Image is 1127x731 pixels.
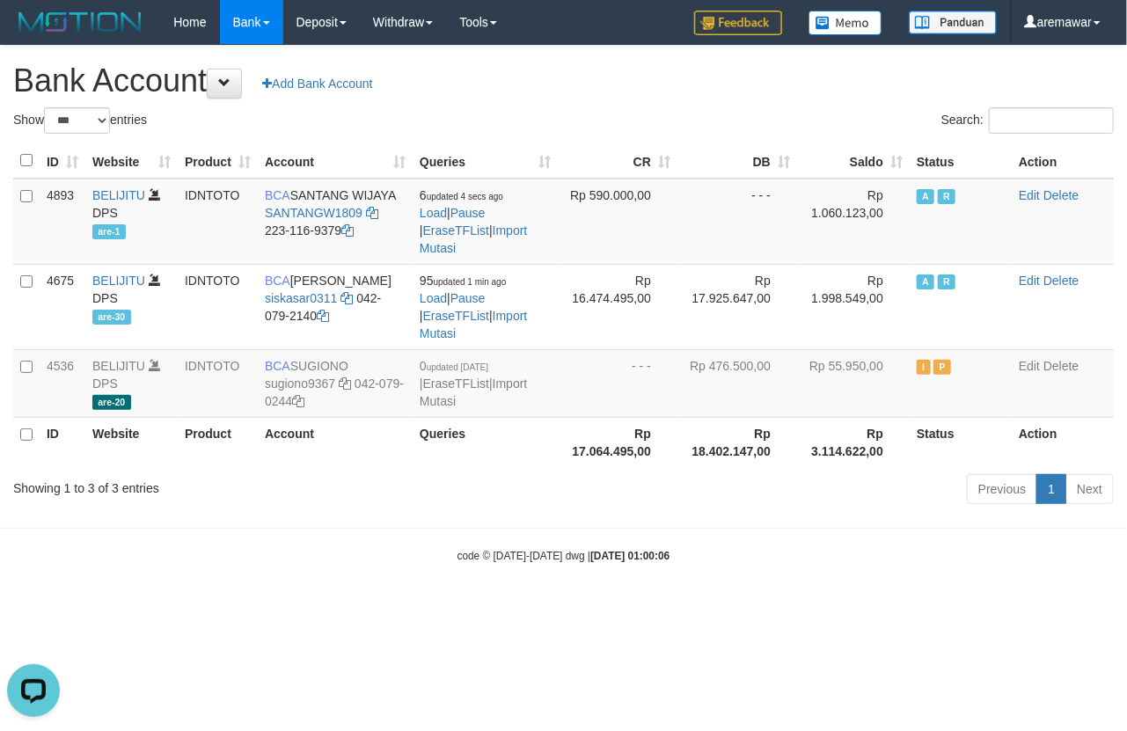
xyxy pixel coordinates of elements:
[917,360,931,375] span: Inactive
[938,189,955,204] span: Running
[967,474,1037,504] a: Previous
[366,206,378,220] a: Copy SANTANGW1809 to clipboard
[797,417,910,467] th: Rp 3.114.622,00
[92,274,145,288] a: BELIJITU
[450,206,486,220] a: Pause
[677,349,797,417] td: Rp 476.500,00
[85,417,178,467] th: Website
[1012,143,1114,179] th: Action
[13,472,457,497] div: Showing 1 to 3 of 3 entries
[420,188,527,255] span: | | |
[558,349,677,417] td: - - -
[941,107,1114,134] label: Search:
[910,143,1012,179] th: Status
[85,143,178,179] th: Website: activate to sort column ascending
[178,179,258,265] td: IDNTOTO
[92,310,131,325] span: are-30
[909,11,997,34] img: panduan.png
[558,417,677,467] th: Rp 17.064.495,00
[938,274,955,289] span: Running
[92,359,145,373] a: BELIJITU
[910,417,1012,467] th: Status
[423,376,489,391] a: EraseTFList
[292,394,304,408] a: Copy 0420790244 to clipboard
[809,11,882,35] img: Button%20Memo.svg
[40,143,85,179] th: ID: activate to sort column ascending
[797,349,910,417] td: Rp 55.950,00
[420,206,447,220] a: Load
[1043,188,1079,202] a: Delete
[420,309,527,340] a: Import Mutasi
[427,362,488,372] span: updated [DATE]
[423,309,489,323] a: EraseTFList
[558,143,677,179] th: CR: activate to sort column ascending
[450,291,486,305] a: Pause
[1019,274,1040,288] a: Edit
[1012,417,1114,467] th: Action
[178,143,258,179] th: Product: activate to sort column ascending
[265,188,290,202] span: BCA
[677,179,797,265] td: - - -
[251,69,384,99] a: Add Bank Account
[44,107,110,134] select: Showentries
[420,359,527,408] span: | |
[85,264,178,349] td: DPS
[677,143,797,179] th: DB: activate to sort column ascending
[92,395,131,410] span: are-20
[258,417,413,467] th: Account
[92,188,145,202] a: BELIJITU
[413,417,558,467] th: Queries
[40,417,85,467] th: ID
[797,264,910,349] td: Rp 1.998.549,00
[694,11,782,35] img: Feedback.jpg
[917,274,934,289] span: Active
[420,274,527,340] span: | | |
[590,550,670,562] strong: [DATE] 01:00:06
[797,143,910,179] th: Saldo: activate to sort column ascending
[85,179,178,265] td: DPS
[420,359,488,373] span: 0
[40,349,85,417] td: 4536
[40,179,85,265] td: 4893
[258,264,413,349] td: [PERSON_NAME] 042-079-2140
[423,223,489,238] a: EraseTFList
[317,309,329,323] a: Copy 0420792140 to clipboard
[420,291,447,305] a: Load
[7,7,60,60] button: Open LiveChat chat widget
[427,192,503,201] span: updated 4 secs ago
[797,179,910,265] td: Rp 1.060.123,00
[178,417,258,467] th: Product
[420,274,506,288] span: 95
[265,291,338,305] a: siskasar0311
[989,107,1114,134] input: Search:
[341,223,354,238] a: Copy 2231169379 to clipboard
[457,550,670,562] small: code © [DATE]-[DATE] dwg |
[558,179,677,265] td: Rp 590.000,00
[917,189,934,204] span: Active
[258,179,413,265] td: SANTANG WIJAYA 223-116-9379
[677,417,797,467] th: Rp 18.402.147,00
[340,291,353,305] a: Copy siskasar0311 to clipboard
[434,277,507,287] span: updated 1 min ago
[178,349,258,417] td: IDNTOTO
[677,264,797,349] td: Rp 17.925.647,00
[1043,359,1079,373] a: Delete
[558,264,677,349] td: Rp 16.474.495,00
[420,188,503,202] span: 6
[265,359,290,373] span: BCA
[420,223,527,255] a: Import Mutasi
[13,63,1114,99] h1: Bank Account
[92,224,126,239] span: are-1
[258,349,413,417] td: SUGIONO 042-079-0244
[265,376,335,391] a: sugiono9367
[933,360,951,375] span: Paused
[1065,474,1114,504] a: Next
[339,376,351,391] a: Copy sugiono9367 to clipboard
[178,264,258,349] td: IDNTOTO
[258,143,413,179] th: Account: activate to sort column ascending
[265,274,290,288] span: BCA
[265,206,362,220] a: SANTANGW1809
[13,107,147,134] label: Show entries
[40,264,85,349] td: 4675
[13,9,147,35] img: MOTION_logo.png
